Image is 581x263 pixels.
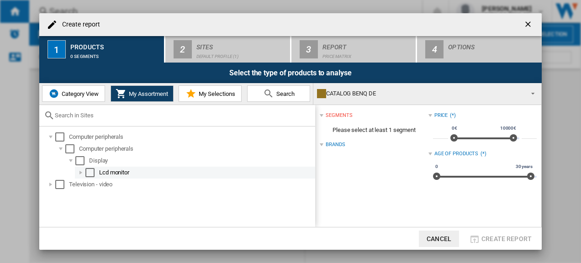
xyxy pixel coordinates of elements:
button: 1 Products 0 segments [39,36,165,63]
div: Products [70,40,160,49]
div: 2 [174,40,192,58]
div: Options [448,40,538,49]
div: Select the type of products to analyse [39,63,542,83]
img: wiser-icon-blue.png [48,88,59,99]
div: Age of products [434,150,479,158]
md-checkbox: Select [85,168,99,177]
div: Computer peripherals [69,132,314,142]
span: 30 years [514,163,534,170]
div: Lcd monitor [99,168,314,177]
div: Brands [326,141,345,148]
div: Price [434,112,448,119]
button: Create report [466,231,534,247]
div: 1 [48,40,66,58]
div: segments [326,112,352,119]
div: Television - video [69,180,314,189]
span: 0 [434,163,439,170]
span: 10000€ [499,125,518,132]
button: My Assortment [111,85,174,102]
div: Sites [196,40,286,49]
div: CATALOG BENQ DE [317,87,523,100]
button: Cancel [419,231,459,247]
md-checkbox: Select [55,180,69,189]
button: 2 Sites Default profile (1) [165,36,291,63]
div: 0 segments [70,49,160,59]
span: 0€ [450,125,459,132]
button: 4 Options [417,36,542,63]
button: Search [247,85,310,102]
span: Search [274,90,295,97]
button: My Selections [179,85,242,102]
div: Display [89,156,314,165]
ng-md-icon: getI18NText('BUTTONS.CLOSE_DIALOG') [523,20,534,31]
input: Search in Sites [55,112,311,119]
button: 3 Report Price Matrix [291,36,417,63]
button: getI18NText('BUTTONS.CLOSE_DIALOG') [520,16,538,34]
h4: Create report [58,20,100,29]
span: Category View [59,90,99,97]
span: My Assortment [127,90,168,97]
div: Report [322,40,412,49]
md-checkbox: Select [65,144,79,153]
span: Create report [481,235,532,242]
md-checkbox: Select [75,156,89,165]
span: My Selections [196,90,235,97]
div: 4 [425,40,444,58]
span: Please select at least 1 segment [320,121,428,139]
div: 3 [300,40,318,58]
div: Price Matrix [322,49,412,59]
div: Default profile (1) [196,49,286,59]
button: Category View [42,85,105,102]
md-checkbox: Select [55,132,69,142]
div: Computer peripherals [79,144,314,153]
